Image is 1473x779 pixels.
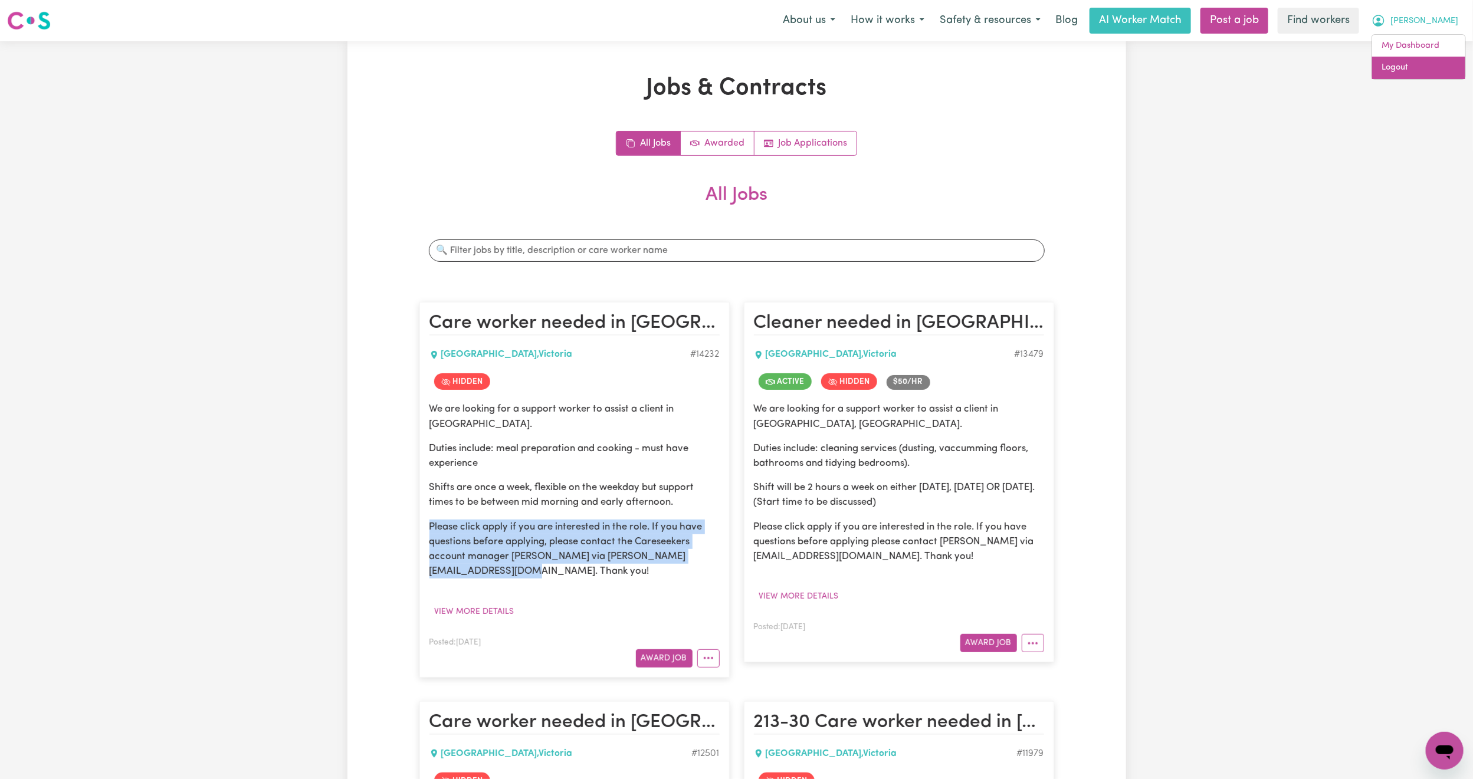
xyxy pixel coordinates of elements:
button: About us [775,8,843,33]
button: Award Job [960,634,1017,652]
span: Job rate per hour [887,376,930,390]
button: Award Job [636,649,693,668]
p: Please click apply if you are interested in the role. If you have questions before applying pleas... [754,520,1044,564]
div: [GEOGRAPHIC_DATA] , Victoria [429,747,692,761]
a: Job applications [754,132,857,155]
h2: All Jobs [419,184,1054,225]
span: [PERSON_NAME] [1390,15,1458,28]
button: More options [1022,634,1044,652]
div: Job ID #11979 [1017,747,1044,761]
span: Job is hidden [821,374,877,390]
img: Careseekers logo [7,10,51,31]
div: Job ID #12501 [692,747,720,761]
a: Careseekers logo [7,7,51,34]
a: Logout [1372,57,1465,79]
p: We are looking for a support worker to assist a client in [GEOGRAPHIC_DATA]. [429,402,720,432]
h2: Cleaner needed in Melbourne CBD [754,312,1044,336]
a: Blog [1048,8,1085,34]
button: View more details [754,587,844,606]
div: My Account [1372,34,1466,80]
a: My Dashboard [1372,35,1465,57]
span: Job is hidden [434,374,490,390]
div: [GEOGRAPHIC_DATA] , Victoria [754,747,1017,761]
p: Please click apply if you are interested in the role. If you have questions before applying, plea... [429,520,720,579]
p: Duties include: cleaning services (dusting, vaccumming floors, bathrooms and tidying bedrooms). [754,441,1044,471]
a: Active jobs [681,132,754,155]
button: View more details [429,603,520,621]
p: Shift will be 2 hours a week on either [DATE], [DATE] OR [DATE]. (Start time to be discussed) [754,481,1044,510]
button: How it works [843,8,932,33]
button: My Account [1364,8,1466,33]
p: Duties include: meal preparation and cooking - must have experience [429,441,720,471]
div: Job ID #13479 [1015,348,1044,362]
h2: Care worker needed in Melbourne CBD [429,711,720,735]
span: Job is active [759,374,812,390]
div: [GEOGRAPHIC_DATA] , Victoria [754,348,1015,362]
h2: 213-30 Care worker needed in Melbourne CBD [754,711,1044,735]
button: More options [697,649,720,668]
span: Posted: [DATE] [754,623,806,631]
p: We are looking for a support worker to assist a client in [GEOGRAPHIC_DATA], [GEOGRAPHIC_DATA]. [754,402,1044,432]
button: Safety & resources [932,8,1048,33]
a: Post a job [1200,8,1268,34]
h2: Care worker needed in Melbourne CBD [429,312,720,336]
span: Posted: [DATE] [429,639,481,646]
div: [GEOGRAPHIC_DATA] , Victoria [429,348,691,362]
h1: Jobs & Contracts [419,74,1054,103]
input: 🔍 Filter jobs by title, description or care worker name [429,239,1045,262]
a: AI Worker Match [1090,8,1191,34]
div: Job ID #14232 [691,348,720,362]
a: Find workers [1278,8,1359,34]
iframe: Button to launch messaging window, conversation in progress [1426,732,1464,770]
a: All jobs [616,132,681,155]
p: Shifts are once a week, flexible on the weekday but support times to be between mid morning and e... [429,481,720,510]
